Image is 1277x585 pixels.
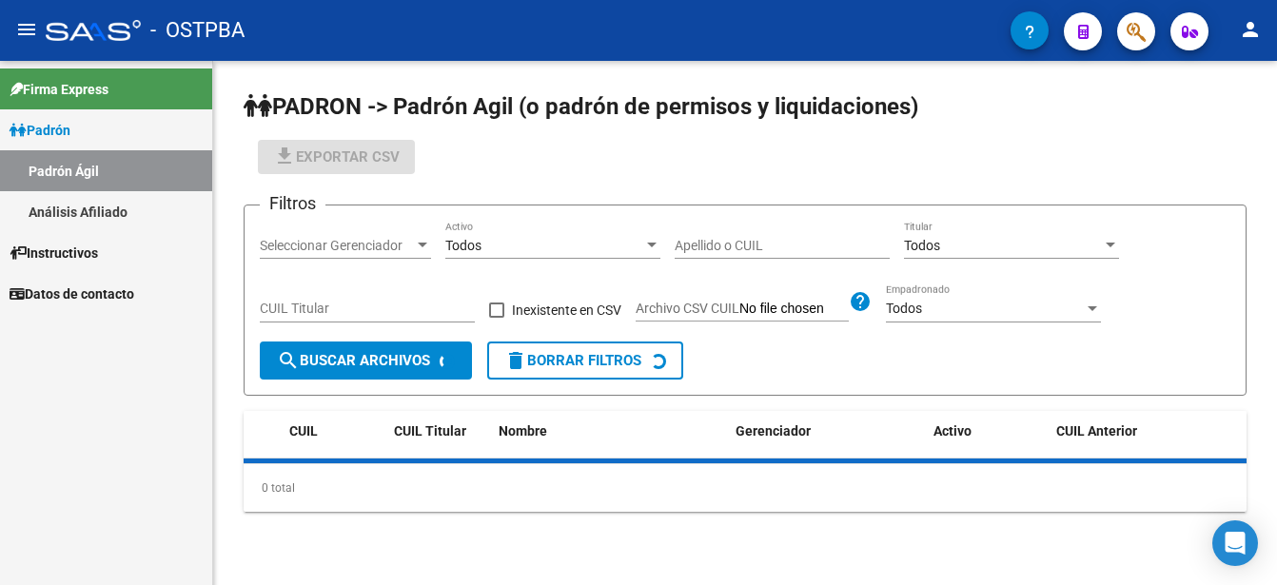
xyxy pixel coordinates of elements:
[244,93,918,120] span: PADRON -> Padrón Agil (o padrón de permisos y liquidaciones)
[904,238,940,253] span: Todos
[277,349,300,372] mat-icon: search
[386,411,491,452] datatable-header-cell: CUIL Titular
[10,120,70,141] span: Padrón
[394,423,466,439] span: CUIL Titular
[260,238,414,254] span: Seleccionar Gerenciador
[926,411,1049,452] datatable-header-cell: Activo
[487,341,683,380] button: Borrar Filtros
[504,352,641,369] span: Borrar Filtros
[244,464,1247,512] div: 0 total
[15,18,38,41] mat-icon: menu
[273,148,400,166] span: Exportar CSV
[739,301,849,318] input: Archivo CSV CUIL
[260,190,325,217] h3: Filtros
[636,301,739,316] span: Archivo CSV CUIL
[282,411,386,452] datatable-header-cell: CUIL
[499,423,547,439] span: Nombre
[728,411,927,452] datatable-header-cell: Gerenciador
[504,349,527,372] mat-icon: delete
[258,140,415,174] button: Exportar CSV
[10,79,108,100] span: Firma Express
[277,352,430,369] span: Buscar Archivos
[273,145,296,167] mat-icon: file_download
[260,341,472,380] button: Buscar Archivos
[1239,18,1262,41] mat-icon: person
[10,243,98,263] span: Instructivos
[150,10,245,51] span: - OSTPBA
[491,411,728,452] datatable-header-cell: Nombre
[736,423,811,439] span: Gerenciador
[445,238,481,253] span: Todos
[512,299,621,322] span: Inexistente en CSV
[849,290,872,313] mat-icon: help
[10,283,134,304] span: Datos de contacto
[933,423,972,439] span: Activo
[886,301,922,316] span: Todos
[1049,411,1248,452] datatable-header-cell: CUIL Anterior
[1056,423,1137,439] span: CUIL Anterior
[1212,520,1258,566] div: Open Intercom Messenger
[289,423,318,439] span: CUIL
